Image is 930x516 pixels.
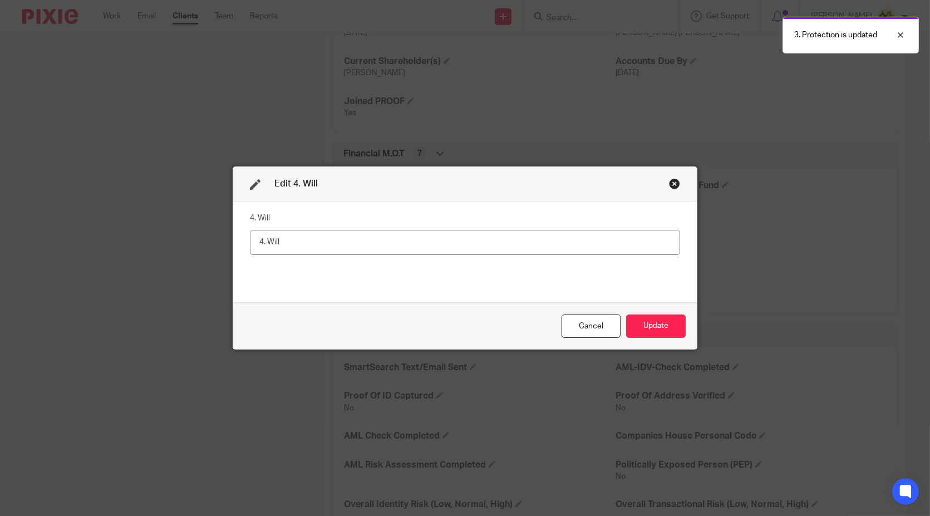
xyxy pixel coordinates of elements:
input: 4. Will [250,230,681,255]
p: 3. Protection is updated [794,30,877,41]
div: Close this dialog window [669,178,680,189]
div: Close this dialog window [562,314,621,338]
span: Edit 4. Will [274,179,318,188]
label: 4. Will [250,213,270,224]
button: Update [626,314,686,338]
